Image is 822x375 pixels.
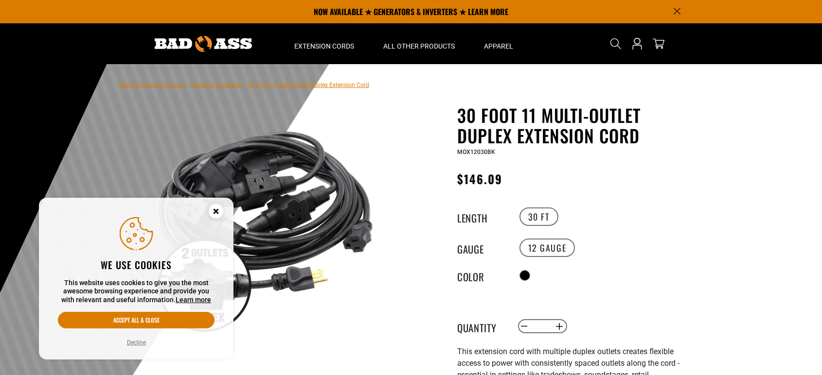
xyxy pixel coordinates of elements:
[124,338,149,347] button: Decline
[484,42,513,51] span: Apparel
[58,279,214,305] p: This website uses cookies to give you the most awesome browsing experience and provide you with r...
[155,36,252,52] img: Bad Ass Extension Cords
[148,107,383,341] img: black
[469,23,528,64] summary: Apparel
[58,258,214,271] h2: We use cookies
[457,241,506,254] legend: Gauge
[119,82,185,88] a: Bad Ass Extension Cords
[39,198,233,360] aside: Cookie Consent
[608,36,624,51] summary: Search
[187,82,189,88] span: ›
[119,79,369,90] nav: breadcrumbs
[519,239,575,257] label: 12 Gauge
[457,170,503,187] span: $146.09
[383,42,455,51] span: All Other Products
[457,320,506,333] label: Quantity
[457,269,506,282] legend: Color
[280,23,369,64] summary: Extension Cords
[457,210,506,223] legend: Length
[369,23,469,64] summary: All Other Products
[58,312,214,328] button: Accept all & close
[294,42,354,51] span: Extension Cords
[457,105,696,146] h1: 30 Foot 11 Multi-Outlet Duplex Extension Cord
[248,82,369,88] span: 30 Foot 11 Multi-Outlet Duplex Extension Cord
[244,82,246,88] span: ›
[519,207,558,226] label: 30 FT
[191,82,242,88] a: Return to Collection
[457,149,495,155] span: MOX12030BK
[176,296,211,304] a: Learn more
